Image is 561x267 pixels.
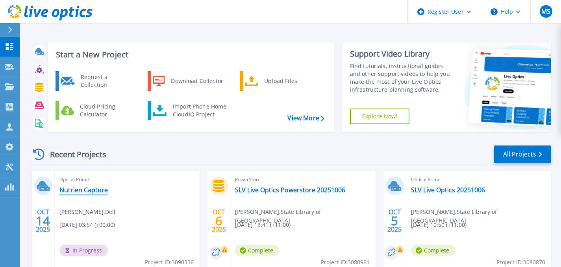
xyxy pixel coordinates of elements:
[145,258,194,267] span: Project ID: 3090336
[235,208,375,225] span: [PERSON_NAME] , State Library of [GEOGRAPHIC_DATA]
[56,50,324,59] h3: Start a New Project
[260,73,318,89] div: Upload Files
[496,258,545,267] span: Project ID: 3080870
[235,175,370,184] span: PowerStore
[36,217,50,224] span: 14
[350,49,454,59] div: Support Video Library
[169,103,230,118] div: Import Phone Home CloudIQ Project
[235,221,291,229] span: [DATE] 13:41 (+11:00)
[77,73,134,89] div: Request a Collection
[411,245,455,256] span: Complete
[350,62,454,94] div: Find tutorials, instructional guides and other support videos to help you make the most of your L...
[411,208,551,225] span: [PERSON_NAME] , State Library of [GEOGRAPHIC_DATA]
[321,258,370,267] span: Project ID: 3080961
[148,71,228,91] a: Download Collector
[59,186,108,194] a: Nutrien Capture
[235,186,345,194] a: SLV Live Optics Powerstore 20251006
[59,221,115,229] span: [DATE] 03:54 (+00:00)
[411,221,467,229] span: [DATE] 10:50 (+11:00)
[391,217,398,224] span: 5
[411,186,485,194] a: SLV Live Optics 20251006
[240,71,320,91] a: Upload Files
[30,145,117,164] div: Recent Projects
[494,145,551,163] a: All Projects
[211,206,226,235] div: OCT 2025
[56,71,136,91] a: Request a Collection
[167,73,226,89] div: Download Collector
[287,114,324,122] a: View More
[76,103,134,118] div: Cloud Pricing Calculator
[35,206,50,235] div: OCT 2025
[56,101,136,120] a: Cloud Pricing Calculator
[387,206,402,235] div: OCT 2025
[235,245,279,256] span: Complete
[59,208,115,216] span: [PERSON_NAME] , Dell
[411,175,546,184] span: Optical Prime
[215,217,222,224] span: 6
[350,109,410,124] a: Explore Now!
[541,8,550,15] span: MS
[59,245,108,256] span: In Progress
[59,175,195,184] span: Optical Prime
